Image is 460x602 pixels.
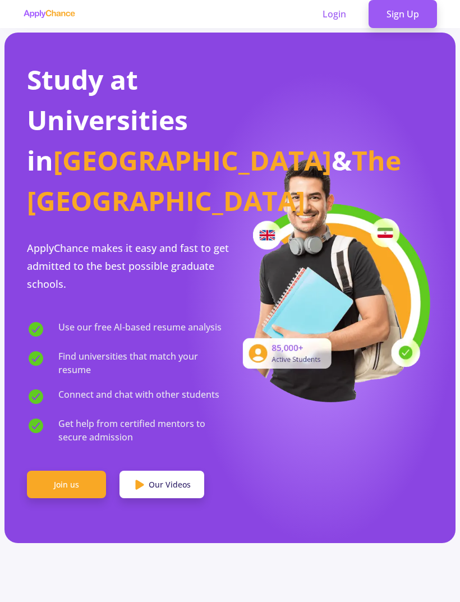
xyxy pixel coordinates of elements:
span: Connect and chat with other students [58,388,219,406]
span: [GEOGRAPHIC_DATA] [53,142,332,178]
span: & [332,142,352,178]
span: ApplyChance makes it easy and fast to get admitted to the best possible graduate schools. [27,241,229,291]
span: Get help from certified mentors to secure admission [58,417,230,444]
img: applicant [230,155,433,403]
span: Our Videos [149,479,191,490]
a: Our Videos [119,471,204,499]
span: Study at Universities in [27,61,188,178]
img: applychance logo text only [23,10,75,19]
span: Use our free AI-based resume analysis [58,320,222,338]
a: Join us [27,471,106,499]
span: The [GEOGRAPHIC_DATA] [27,142,401,219]
span: Find universities that match your resume [58,350,230,376]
